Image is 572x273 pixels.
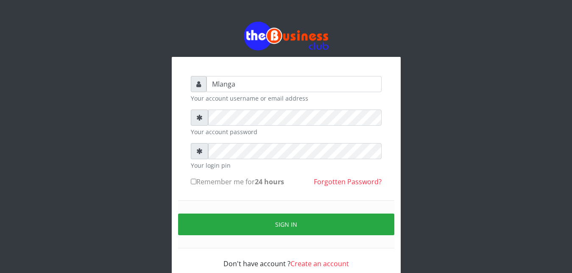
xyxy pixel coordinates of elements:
[255,177,284,186] b: 24 hours
[191,161,382,170] small: Your login pin
[178,214,394,235] button: Sign in
[191,248,382,269] div: Don't have account ?
[191,94,382,103] small: Your account username or email address
[314,177,382,186] a: Forgotten Password?
[191,179,196,184] input: Remember me for24 hours
[206,76,382,92] input: Username or email address
[191,127,382,136] small: Your account password
[191,177,284,187] label: Remember me for
[290,259,349,268] a: Create an account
